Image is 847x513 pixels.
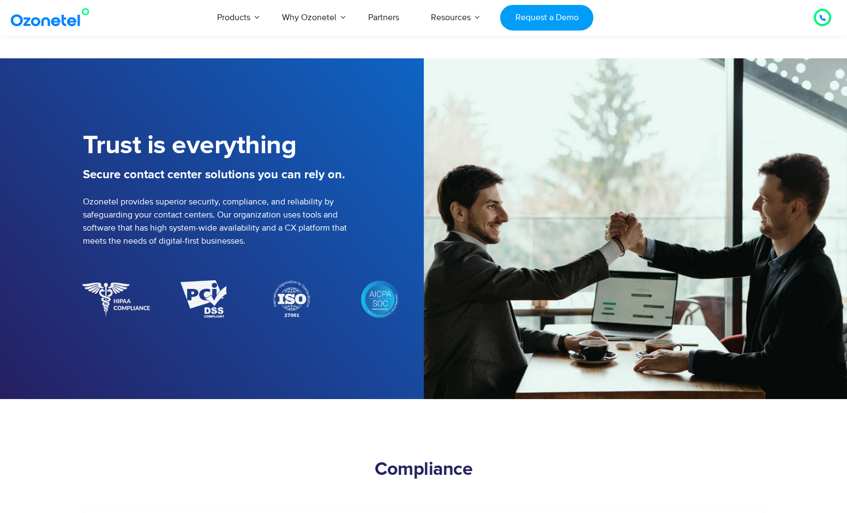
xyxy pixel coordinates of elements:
[83,166,424,184] h5: Secure contact center solutions you can rely on.
[83,195,424,248] p: Ozonetel provides superior security, compliance, and reliability by safeguarding your contact cen...
[500,5,593,31] a: Request a Demo
[80,280,152,318] img: Brand Name : Brand Short Description Type Here.
[160,272,248,327] a: Brand Name : Brand Short Description Type Here.
[248,272,335,327] a: Brand Name : Brand Short Description Type Here.
[83,131,424,161] h1: Trust is everything
[361,280,399,318] img: Brand Name : Brand Short Description Type Here.
[83,459,765,481] h2: Compliance
[273,280,310,318] img: Brand Name : Brand Short Description Type Here.
[181,280,227,318] img: Brand Name : Brand Short Description Type Here.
